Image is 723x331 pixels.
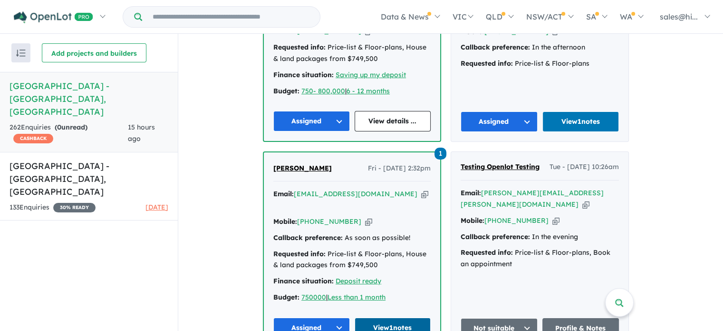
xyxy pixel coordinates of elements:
[301,87,345,95] a: 750- 800,000
[347,87,390,95] a: 6 - 12 months
[273,70,334,79] strong: Finance situation:
[10,122,128,145] div: 262 Enquir ies
[461,27,484,36] strong: Mobile:
[144,7,318,27] input: Try estate name, suburb, builder or developer
[273,250,326,258] strong: Requested info:
[14,11,93,23] img: Openlot PRO Logo White
[336,277,381,285] a: Deposit ready
[10,202,96,213] div: 133 Enquir ies
[273,163,332,174] a: [PERSON_NAME]
[273,249,431,271] div: Price-list & Floor-plans, House & land packages from $749,500
[461,189,481,197] strong: Email:
[461,43,530,51] strong: Callback preference:
[336,70,406,79] a: Saving up my deposit
[273,277,334,285] strong: Finance situation:
[273,293,299,301] strong: Budget:
[273,217,297,226] strong: Mobile:
[273,292,431,303] div: |
[273,43,326,51] strong: Requested info:
[294,190,417,198] a: [EMAIL_ADDRESS][DOMAIN_NAME]
[145,203,168,211] span: [DATE]
[53,203,96,212] span: 30 % READY
[10,160,168,198] h5: [GEOGRAPHIC_DATA] - [GEOGRAPHIC_DATA] , [GEOGRAPHIC_DATA]
[365,217,372,227] button: Copy
[461,247,619,270] div: Price-list & Floor-plans, Book an appointment
[461,58,619,70] div: Price-list & Floor-plans
[434,148,446,160] span: 1
[273,87,299,95] strong: Budget:
[128,123,155,143] span: 15 hours ago
[368,163,431,174] span: Fri - [DATE] 2:32pm
[461,248,513,257] strong: Requested info:
[42,43,146,62] button: Add projects and builders
[484,27,549,36] a: [PHONE_NUMBER]
[461,161,540,173] a: Testing Openlot Testing
[273,164,332,172] span: [PERSON_NAME]
[549,161,619,173] span: Tue - [DATE] 10:26am
[461,42,619,53] div: In the afternoon
[55,123,87,131] strong: ( unread)
[461,162,540,171] span: Testing Openlot Testing
[273,233,343,242] strong: Callback preference:
[484,216,549,225] a: [PHONE_NUMBER]
[301,293,326,301] a: 750000
[16,50,26,57] img: sort.svg
[273,111,350,131] button: Assigned
[273,190,294,198] strong: Email:
[660,12,698,21] span: sales@hi...
[355,111,431,131] a: View details ...
[328,293,386,301] a: Less than 1 month
[421,189,428,199] button: Copy
[461,59,513,68] strong: Requested info:
[273,42,431,65] div: Price-list & Floor-plans, House & land packages from $749,500
[273,86,431,97] div: |
[297,217,361,226] a: [PHONE_NUMBER]
[461,231,619,243] div: In the evening
[461,232,530,241] strong: Callback preference:
[461,189,604,209] a: [PERSON_NAME][EMAIL_ADDRESS][PERSON_NAME][DOMAIN_NAME]
[273,232,431,244] div: As soon as possible!
[461,216,484,225] strong: Mobile:
[13,134,53,143] span: CASHBACK
[542,111,619,132] a: View1notes
[10,80,168,118] h5: [GEOGRAPHIC_DATA] - [GEOGRAPHIC_DATA] , [GEOGRAPHIC_DATA]
[582,200,589,210] button: Copy
[57,123,61,131] span: 0
[434,146,446,159] a: 1
[552,216,559,226] button: Copy
[461,111,538,132] button: Assigned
